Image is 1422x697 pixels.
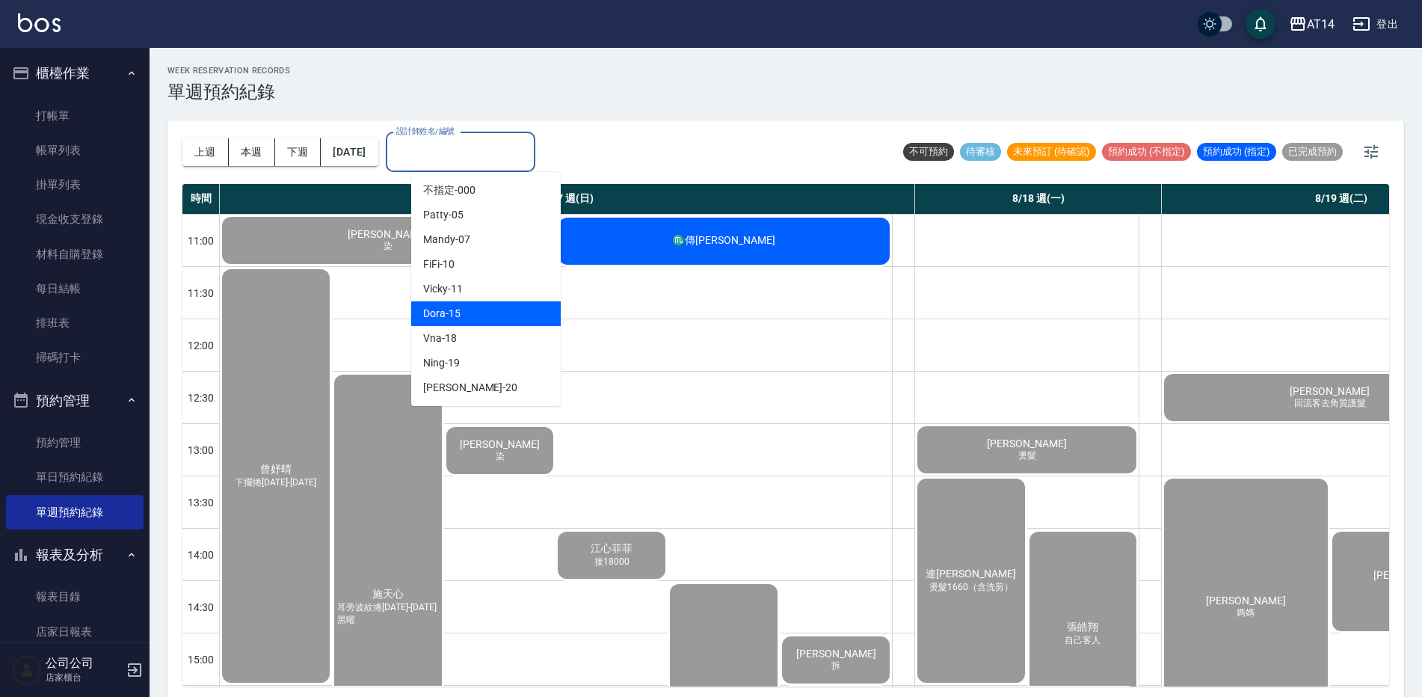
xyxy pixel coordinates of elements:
span: 耳旁波紋捲[DATE]-[DATE]黑曜 [334,601,442,627]
div: -000 [411,178,561,203]
span: 染 [381,240,395,253]
div: 12:00 [182,319,220,371]
span: 接18000 [591,556,632,568]
a: 帳單列表 [6,133,144,168]
a: 每日結帳 [6,271,144,306]
span: [PERSON_NAME] [423,380,502,396]
span: 不可預約 [903,145,954,159]
div: 15:00 [182,633,220,685]
p: 店家櫃台 [46,671,122,684]
a: 單日預約紀錄 [6,460,144,494]
button: [DATE] [321,138,378,166]
span: 已完成預約 [1282,145,1343,159]
span: 回流客去角質護髮 [1291,397,1369,410]
div: 14:00 [182,528,220,580]
span: FiFi [423,257,440,272]
div: 11:00 [182,214,220,266]
div: -19 [411,351,561,375]
button: 上週 [182,138,229,166]
div: -11 [411,277,561,301]
span: Patty [423,207,449,223]
span: 施天心 [369,588,407,601]
span: 染 [493,450,508,463]
button: 本週 [229,138,275,166]
div: AT14 [1307,15,1335,34]
div: 12:30 [182,371,220,423]
h5: 公司公司 [46,656,122,671]
img: Person [12,655,42,685]
span: 燙髮1660（含洗剪） [926,581,1016,594]
div: -07 [411,227,561,252]
a: 掛單列表 [6,168,144,202]
span: Dora [423,306,446,322]
span: 下擺捲[DATE]-[DATE] [232,476,319,489]
a: 打帳單 [6,99,144,133]
span: [PERSON_NAME] [1203,595,1289,607]
span: 燙髮 [1015,449,1039,462]
div: -10 [411,252,561,277]
button: save [1246,9,1275,39]
span: [PERSON_NAME] [1287,385,1373,397]
span: 拆 [828,660,843,672]
h2: WEEK RESERVATION RECORDS [167,66,290,76]
span: [PERSON_NAME] [457,438,543,450]
span: 媽媽 [1234,607,1258,619]
div: -05 [411,203,561,227]
a: 店家日報表 [6,615,144,649]
span: Ning [423,355,445,371]
div: 13:00 [182,423,220,476]
span: 不指定 [423,182,455,198]
div: 11:30 [182,266,220,319]
span: [PERSON_NAME] [793,648,879,660]
label: 設計師姓名/編號 [396,126,455,137]
button: 下週 [275,138,321,166]
span: 江心菲菲 [588,542,635,556]
button: 登出 [1346,10,1404,38]
button: 報表及分析 [6,535,144,574]
h3: 單週預約紀錄 [167,82,290,102]
a: 現金收支登錄 [6,202,144,236]
span: Vna [423,331,442,346]
a: 材料自購登錄 [6,237,144,271]
div: 8/17 週(日) [220,184,915,214]
div: -15 [411,301,561,326]
span: 曾妤晴 [257,463,295,476]
div: 13:30 [182,476,220,528]
span: 預約成功 (指定) [1197,145,1276,159]
span: ♏傳[PERSON_NAME] [669,234,778,248]
button: 櫃檯作業 [6,54,144,93]
img: Logo [18,13,61,32]
span: 自己客人 [1062,634,1104,647]
div: 8/18 週(一) [915,184,1162,214]
span: 待審核 [960,145,1001,159]
div: 時間 [182,184,220,214]
span: [PERSON_NAME] [984,437,1070,449]
a: 排班表 [6,306,144,340]
button: 預約管理 [6,381,144,420]
span: 預約成功 (不指定) [1102,145,1191,159]
a: 預約管理 [6,426,144,460]
a: 掃碼打卡 [6,340,144,375]
div: -20 [411,375,561,400]
span: 張皓翔 [1064,621,1101,634]
a: 報表目錄 [6,580,144,614]
span: 連[PERSON_NAME] [923,568,1019,581]
button: AT14 [1283,9,1341,40]
div: -18 [411,326,561,351]
div: 14:30 [182,580,220,633]
a: 單週預約紀錄 [6,495,144,529]
span: Vicky [423,281,448,297]
span: Mandy [423,232,455,248]
span: [PERSON_NAME] [345,228,431,240]
span: 未來預訂 (待確認) [1007,145,1096,159]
